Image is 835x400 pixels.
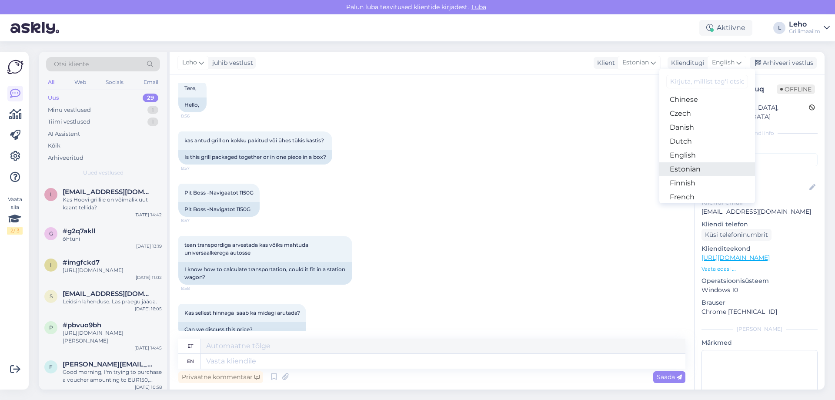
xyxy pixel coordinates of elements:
div: [DATE] 10:58 [135,384,162,390]
div: et [187,339,193,353]
p: Kliendi email [701,198,818,207]
div: Vaata siia [7,195,23,235]
div: 1 [147,106,158,114]
div: AI Assistent [48,130,80,138]
span: 8:58 [181,285,214,292]
div: [URL][DOMAIN_NAME][PERSON_NAME] [63,329,162,345]
p: Kliendi nimi [701,170,818,179]
span: f [49,363,53,370]
a: Chinese [659,93,755,107]
span: Pit Boss -Navigaatot 1150G [184,189,254,196]
p: Kliendi tag'id [701,142,818,151]
p: Windows 10 [701,286,818,295]
div: L [773,22,785,34]
span: spektruumstuudio@gmail.com [63,290,153,298]
div: Can we discuss this price? [178,322,306,337]
div: õhtuni [63,235,162,243]
div: Uus [48,94,59,102]
p: Kliendi telefon [701,220,818,229]
div: [PERSON_NAME] [701,325,818,333]
p: Operatsioonisüsteem [701,276,818,286]
div: Leidsin lahenduse. Las praegu jääda. [63,298,162,306]
a: LehoGrillimaailm [789,21,830,35]
div: en [187,354,194,369]
div: Good morning, I'm trying to purchase a voucher amounting to EUR150, however when I get to check o... [63,368,162,384]
span: #g2q7akll [63,227,95,235]
a: Estonian [659,162,755,176]
div: 29 [143,94,158,102]
img: Askly Logo [7,59,23,75]
span: linnotiiu@gmail.com [63,188,153,196]
span: 8:57 [181,165,214,171]
span: Kas sellest hinnaga saab ka midagi arutada? [184,309,300,316]
span: Leho [182,58,197,67]
span: #pbvuo9bh [63,321,101,329]
div: [DATE] 11:02 [136,274,162,281]
a: [URL][DOMAIN_NAME] [701,254,770,262]
div: [URL][DOMAIN_NAME] [63,266,162,274]
span: Luba [469,3,489,11]
span: Otsi kliente [54,60,89,69]
span: kas antud grill on kokku pakitud või ühes tükis kastis? [184,137,324,144]
span: 8:57 [181,217,214,224]
a: Dutch [659,134,755,148]
span: i [50,262,52,268]
input: Lisa nimi [702,183,808,192]
a: English [659,148,755,162]
a: Danish [659,121,755,134]
div: Web [73,77,88,88]
div: Minu vestlused [48,106,91,114]
div: Is this grill packaged together or in one piece in a box? [178,150,332,165]
input: Lisa tag [701,153,818,166]
span: Saada [657,373,682,381]
div: Privaatne kommentaar [178,371,263,383]
div: Kliendi info [701,129,818,137]
div: Email [142,77,160,88]
div: [DATE] 14:42 [134,212,162,218]
div: Pit Boss -Navigatot 1150G [178,202,260,217]
span: Offline [777,84,815,94]
span: l [50,191,53,198]
a: French [659,190,755,204]
div: Klient [594,58,615,67]
div: Aktiivne [699,20,752,36]
span: francesca@xtendedgaming.com [63,360,153,368]
div: [DATE] 16:05 [135,306,162,312]
p: Chrome [TECHNICAL_ID] [701,307,818,316]
span: s [50,293,53,299]
p: Vaata edasi ... [701,265,818,273]
span: g [49,230,53,237]
a: Finnish [659,176,755,190]
div: Kõik [48,141,60,150]
div: Küsi telefoninumbrit [701,229,772,241]
div: Leho [789,21,820,28]
div: Arhiveeri vestlus [750,57,817,69]
span: #imgfckd7 [63,259,100,266]
div: 2 / 3 [7,227,23,235]
p: [EMAIL_ADDRESS][DOMAIN_NAME] [701,207,818,216]
span: tean transpordiga arvestada kas võiks mahtuda universaalkerega autosse [184,242,310,256]
p: Brauser [701,298,818,307]
div: I know how to calculate transportation, could it fit in a station wagon? [178,262,352,285]
a: Czech [659,107,755,121]
span: English [712,58,735,67]
div: Hello, [178,97,207,112]
p: Märkmed [701,338,818,347]
div: Klienditugi [668,58,705,67]
div: All [46,77,56,88]
span: 8:56 [181,113,214,119]
div: juhib vestlust [209,58,253,67]
div: [GEOGRAPHIC_DATA], [GEOGRAPHIC_DATA] [704,103,809,121]
div: Kas Hoovi grillile on võimalik uut kaant tellida? [63,196,162,212]
span: Estonian [622,58,649,67]
div: Tiimi vestlused [48,118,90,126]
div: Grillimaailm [789,28,820,35]
div: [DATE] 14:45 [134,345,162,351]
input: Kirjuta, millist tag'i otsid [666,75,748,88]
div: 1 [147,118,158,126]
span: Uued vestlused [83,169,124,177]
div: Arhiveeritud [48,154,83,162]
span: Tere, [184,85,197,91]
span: p [49,324,53,331]
p: Klienditeekond [701,244,818,253]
